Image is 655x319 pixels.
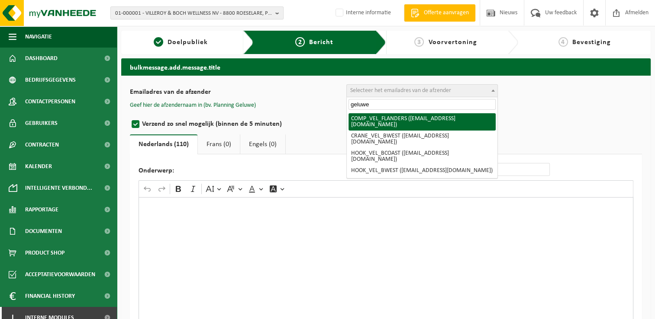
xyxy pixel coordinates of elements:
[130,89,346,97] label: Emailadres van de afzender
[25,26,52,48] span: Navigatie
[404,4,475,22] a: Offerte aanvragen
[240,134,285,154] a: Engels (0)
[198,134,240,154] a: Frans (0)
[414,37,424,47] span: 3
[350,87,451,94] span: Selecteer het emailadres van de afzender
[25,242,65,264] span: Product Shop
[25,177,92,199] span: Intelligente verbond...
[139,167,355,176] label: Onderwerp:
[25,220,62,242] span: Documenten
[25,264,95,285] span: Acceptatievoorwaarden
[168,39,208,46] span: Doelpubliek
[25,156,52,177] span: Kalender
[154,37,163,47] span: 1
[25,285,75,307] span: Financial History
[130,102,256,109] button: Geef hier de afzendernaam in (bv. Planning Geluwe)
[25,112,58,134] span: Gebruikers
[110,6,284,19] button: 01-000001 - VILLEROY & BOCH WELLNESS NV - 8800 ROESELARE, POPULIERSTRAAT 1
[130,118,346,130] label: Verzend zo snel mogelijk (binnen de 5 minuten)
[139,181,633,197] div: Editor toolbar
[572,39,611,46] span: Bevestiging
[25,134,59,156] span: Contracten
[115,7,272,20] span: 01-000001 - VILLEROY & BOCH WELLNESS NV - 8800 ROESELARE, POPULIERSTRAAT 1
[25,69,76,91] span: Bedrijfsgegevens
[558,37,568,47] span: 4
[348,131,496,148] li: CRANE_VEL_BWEST ([EMAIL_ADDRESS][DOMAIN_NAME])
[130,134,197,154] a: Nederlands (110)
[309,39,333,46] span: Bericht
[25,91,75,112] span: Contactpersonen
[348,148,496,165] li: HOOK_VEL_BCOAST ([EMAIL_ADDRESS][DOMAIN_NAME])
[295,37,305,47] span: 2
[348,165,496,176] li: HOOK_VEL_BWEST ([EMAIL_ADDRESS][DOMAIN_NAME])
[428,39,477,46] span: Voorvertoning
[334,6,391,19] label: Interne informatie
[25,48,58,69] span: Dashboard
[121,58,651,75] h2: bulkmessage.add.message.title
[348,113,496,131] li: COMP_VEL_FLANDERS ([EMAIL_ADDRESS][DOMAIN_NAME])
[422,9,471,17] span: Offerte aanvragen
[25,199,58,220] span: Rapportage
